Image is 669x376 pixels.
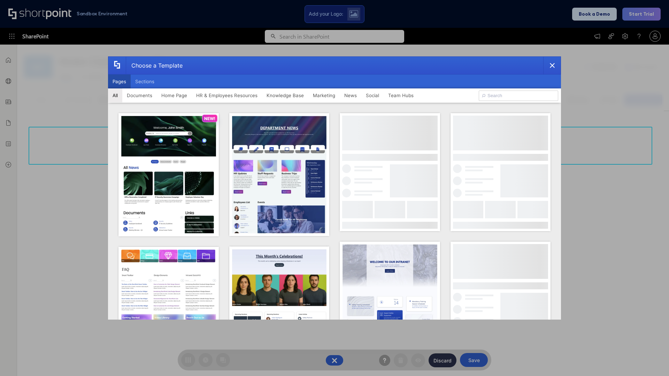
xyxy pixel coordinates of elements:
[157,88,192,102] button: Home Page
[340,88,361,102] button: News
[204,116,215,121] p: NEW!
[108,88,122,102] button: All
[634,343,669,376] iframe: Chat Widget
[131,75,159,88] button: Sections
[192,88,262,102] button: HR & Employees Resources
[384,88,418,102] button: Team Hubs
[262,88,308,102] button: Knowledge Base
[122,88,157,102] button: Documents
[126,57,183,74] div: Choose a Template
[108,56,561,320] div: template selector
[361,88,384,102] button: Social
[479,91,558,101] input: Search
[108,75,131,88] button: Pages
[308,88,340,102] button: Marketing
